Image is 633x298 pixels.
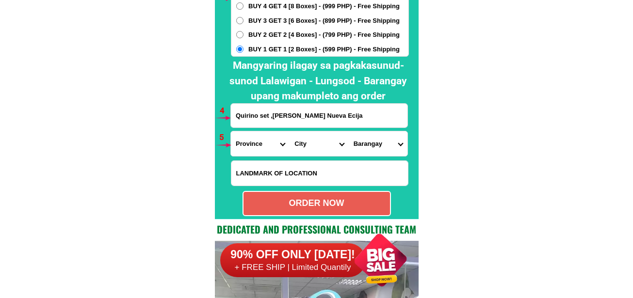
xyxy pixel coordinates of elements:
h6: 4 [220,105,231,117]
input: BUY 4 GET 4 [8 Boxes] - (999 PHP) - Free Shipping [236,2,243,10]
input: Input LANDMARKOFLOCATION [231,161,408,186]
span: BUY 3 GET 3 [6 Boxes] - (899 PHP) - Free Shipping [248,16,400,26]
input: Input address [231,104,407,127]
select: Select province [231,131,290,156]
h6: + FREE SHIP | Limited Quantily [220,262,366,273]
span: BUY 2 GET 2 [4 Boxes] - (799 PHP) - Free Shipping [248,30,400,40]
span: BUY 1 GET 1 [2 Boxes] - (599 PHP) - Free Shipping [248,45,400,54]
h2: Dedicated and professional consulting team [215,222,419,236]
h6: 5 [219,131,230,144]
select: Select commune [349,131,407,156]
h2: Mangyaring ilagay sa pagkakasunud-sunod Lalawigan - Lungsod - Barangay upang makumpleto ang order [223,58,414,104]
h6: 90% OFF ONLY [DATE]! [220,248,366,262]
input: BUY 2 GET 2 [4 Boxes] - (799 PHP) - Free Shipping [236,31,243,38]
span: BUY 4 GET 4 [8 Boxes] - (999 PHP) - Free Shipping [248,1,400,11]
input: BUY 3 GET 3 [6 Boxes] - (899 PHP) - Free Shipping [236,17,243,24]
div: ORDER NOW [243,197,390,210]
input: BUY 1 GET 1 [2 Boxes] - (599 PHP) - Free Shipping [236,46,243,53]
select: Select district [290,131,348,156]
